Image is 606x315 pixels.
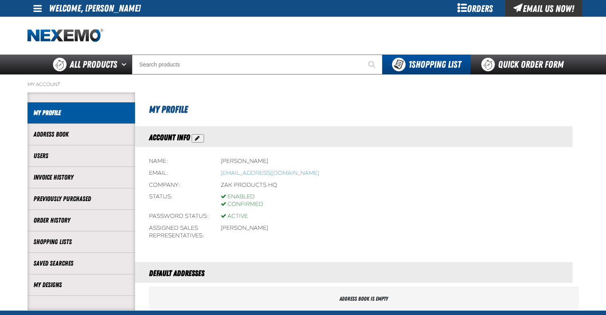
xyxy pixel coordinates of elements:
div: Name [149,158,209,165]
span: All Products [70,57,117,72]
input: Search [132,55,382,74]
a: My Profile [33,108,129,117]
button: You have 1 Shopping List. Open to view details [382,55,471,74]
div: Status [149,193,209,208]
button: Open All Products pages [119,55,132,74]
a: Order History [33,216,129,225]
button: Action Edit Account Information [192,134,204,143]
a: Invoice History [33,173,129,182]
span: Account Info [149,133,190,142]
div: Confirmed [221,201,263,208]
a: Quick Order Form [471,55,579,74]
img: Nexemo logo [27,29,103,43]
div: [PERSON_NAME] [221,158,268,165]
a: My Designs [33,280,129,290]
bdo: [EMAIL_ADDRESS][DOMAIN_NAME] [221,170,319,176]
a: Saved Searches [33,259,129,268]
a: Users [33,151,129,160]
div: Email [149,170,209,177]
div: ZAK Products HQ [221,182,277,189]
a: Shopping Lists [33,237,129,247]
strong: 1 [408,59,412,70]
div: Active [221,213,248,220]
a: Opens a default email client to write an email to lfeddersen@zakproducts.com [221,170,319,176]
div: Enabled [221,193,263,201]
span: Default Addresses [149,268,204,278]
div: Company [149,182,209,189]
a: Home [27,29,103,43]
div: Address book is empty [149,287,579,311]
div: Password status [149,213,209,220]
a: Address Book [33,130,129,139]
div: Assigned Sales Representatives [149,225,209,240]
span: Shopping List [408,59,461,70]
nav: Breadcrumbs [27,81,579,88]
span: My Profile [149,104,188,115]
button: Start Searching [363,55,382,74]
a: Previously Purchased [33,194,129,203]
a: My Account [27,81,60,88]
li: [PERSON_NAME] [221,225,268,232]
